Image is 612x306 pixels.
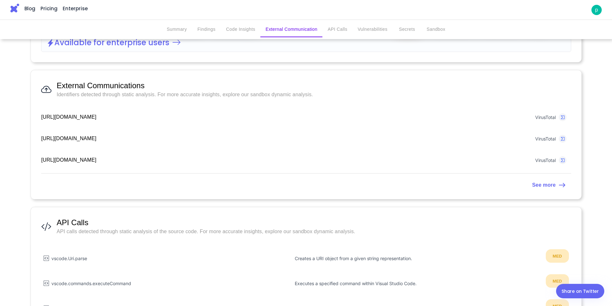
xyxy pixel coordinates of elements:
[162,22,192,37] button: Summary
[353,22,393,37] button: Vulnerabilities
[535,157,556,163] div: VirusTotal
[54,39,169,48] h2: Available for enterprise users
[162,22,451,37] div: secondary tabs example
[295,281,537,286] div: Executes a specified command within Visual Studio Code.
[553,254,562,259] strong: MED
[51,256,285,261] div: vscode.Uri.parse
[57,81,571,91] span: External Communications
[295,256,537,261] div: Creates a URI object from a given string representation.
[591,5,602,15] a: p
[322,22,352,37] button: API Calls
[41,179,571,189] a: See more
[595,6,598,14] p: p
[421,22,450,37] button: Sandbox
[57,217,571,228] span: API Calls
[260,22,322,37] button: External Communication
[535,113,567,121] a: VirusTotal
[41,156,96,164] p: [URL][DOMAIN_NAME]
[392,22,421,37] button: Secrets
[562,287,599,295] div: Share on Twitter
[57,91,571,98] span: Identifiers detected through static analysis. For more accurate insights, explore our sandbox dyn...
[535,135,567,143] a: VirusTotal
[535,115,556,120] div: VirusTotal
[192,22,221,37] button: Findings
[41,135,96,142] p: [URL][DOMAIN_NAME]
[532,182,556,188] strong: See more
[221,22,260,37] button: Code Insights
[556,284,604,298] a: Share on Twitter
[51,281,285,286] div: vscode.commands.executeCommand
[553,279,562,284] strong: MED
[41,222,51,232] img: Api Calls
[41,113,96,121] p: [URL][DOMAIN_NAME]
[41,84,51,95] img: External Communications
[57,228,571,235] span: API calls detected through static analysis of the source code. For more accurate insights, explor...
[535,156,567,164] a: VirusTotal
[535,136,556,141] div: VirusTotal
